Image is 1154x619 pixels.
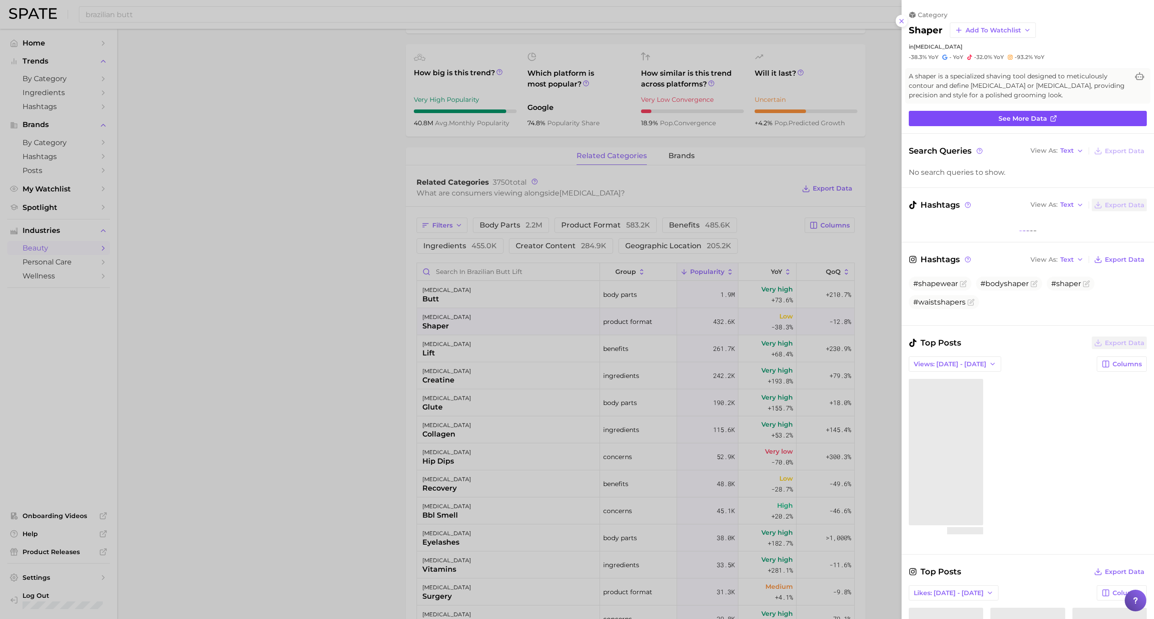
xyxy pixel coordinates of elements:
[1092,337,1147,349] button: Export Data
[1113,360,1142,368] span: Columns
[966,27,1021,34] span: Add to Watchlist
[1015,54,1033,60] span: -93.2%
[914,589,984,597] span: Likes: [DATE] - [DATE]
[1028,199,1086,211] button: View AsText
[1092,199,1147,211] button: Export Data
[1028,145,1086,157] button: View AsText
[914,360,986,368] span: Views: [DATE] - [DATE]
[913,279,958,288] span: #shapewear
[1097,585,1147,601] button: Columns
[1060,257,1074,262] span: Text
[998,115,1047,123] span: See more data
[909,199,972,211] span: Hashtags
[909,356,1001,372] button: Views: [DATE] - [DATE]
[1034,54,1044,61] span: YoY
[1105,147,1145,155] span: Export Data
[909,72,1129,100] span: A shaper is a specialized shaving tool designed to meticulously contour and define [MEDICAL_DATA]...
[913,298,966,306] span: #waistshapers
[994,54,1004,61] span: YoY
[928,54,939,61] span: YoY
[909,168,1147,177] div: No search queries to show.
[1030,202,1058,207] span: View As
[1051,279,1081,288] span: #shaper
[1105,256,1145,264] span: Export Data
[967,299,975,306] button: Flag as miscategorized or irrelevant
[980,279,1029,288] span: #bodyshaper
[1060,202,1074,207] span: Text
[1092,253,1147,266] button: Export Data
[953,54,963,61] span: YoY
[909,25,943,36] h2: shaper
[909,54,927,60] span: -38.3%
[1105,568,1145,576] span: Export Data
[909,111,1147,126] a: See more data
[949,54,952,60] span: -
[1105,201,1145,209] span: Export Data
[960,280,967,287] button: Flag as miscategorized or irrelevant
[1092,145,1147,157] button: Export Data
[909,253,972,266] span: Hashtags
[1083,280,1090,287] button: Flag as miscategorized or irrelevant
[918,11,948,19] span: category
[1060,148,1074,153] span: Text
[1113,589,1142,597] span: Columns
[1028,254,1086,265] button: View AsText
[1092,565,1147,578] button: Export Data
[1030,148,1058,153] span: View As
[909,145,984,157] span: Search Queries
[1097,356,1147,372] button: Columns
[1105,339,1145,347] span: Export Data
[909,43,1147,50] div: in
[909,337,961,349] span: Top Posts
[909,565,961,578] span: Top Posts
[914,43,962,50] span: [MEDICAL_DATA]
[1030,257,1058,262] span: View As
[950,23,1036,38] button: Add to Watchlist
[909,585,998,601] button: Likes: [DATE] - [DATE]
[1030,280,1038,287] button: Flag as miscategorized or irrelevant
[974,54,992,60] span: -32.0%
